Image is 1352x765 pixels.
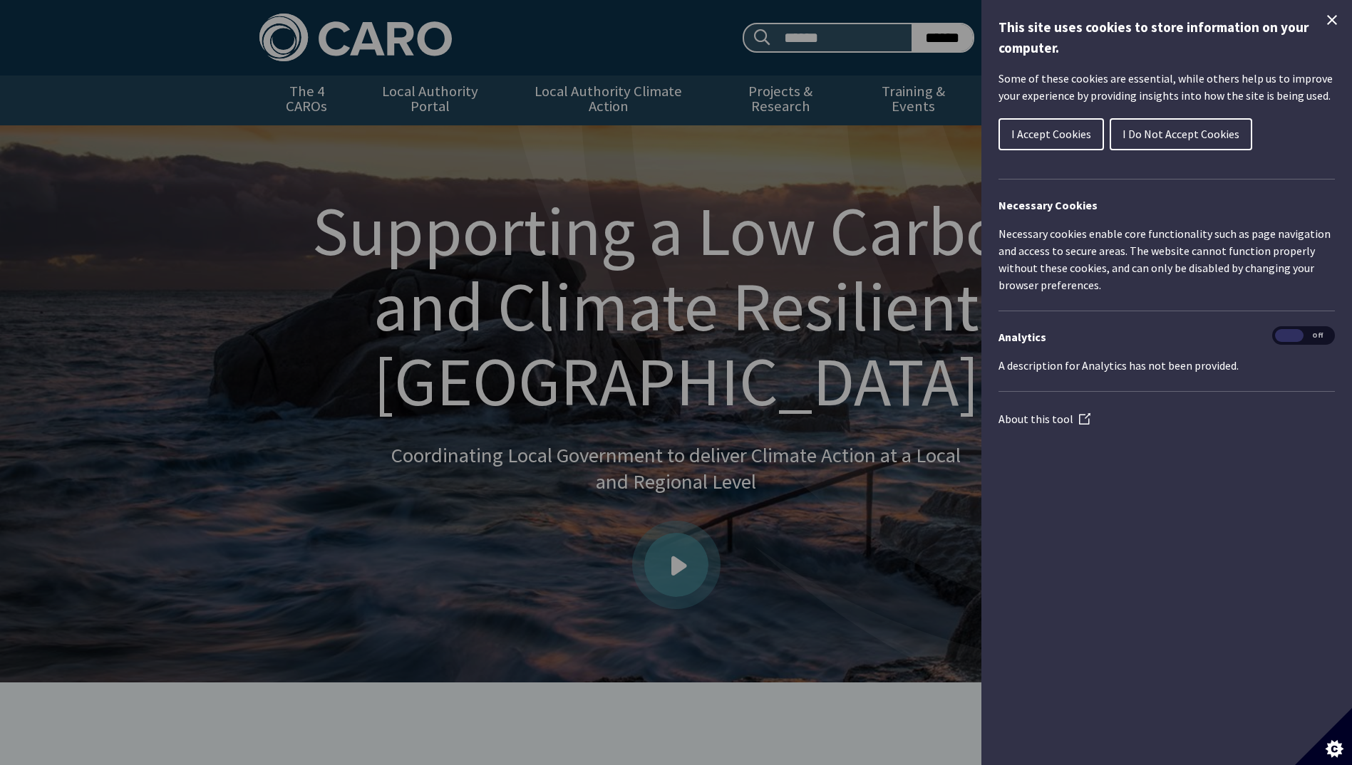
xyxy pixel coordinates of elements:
[1123,127,1239,141] span: I Do Not Accept Cookies
[1323,11,1341,28] button: Close Cookie Control
[1304,329,1332,343] span: Off
[998,357,1335,374] p: A description for Analytics has not been provided.
[998,17,1335,58] h1: This site uses cookies to store information on your computer.
[1110,118,1252,150] button: I Do Not Accept Cookies
[1295,708,1352,765] button: Set cookie preferences
[1011,127,1091,141] span: I Accept Cookies
[998,412,1090,426] a: About this tool
[998,328,1335,345] h3: Analytics
[998,197,1335,214] h2: Necessary Cookies
[998,225,1335,293] p: Necessary cookies enable core functionality such as page navigation and access to secure areas. T...
[998,118,1104,150] button: I Accept Cookies
[998,70,1335,104] p: Some of these cookies are essential, while others help us to improve your experience by providing...
[1275,329,1304,343] span: On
